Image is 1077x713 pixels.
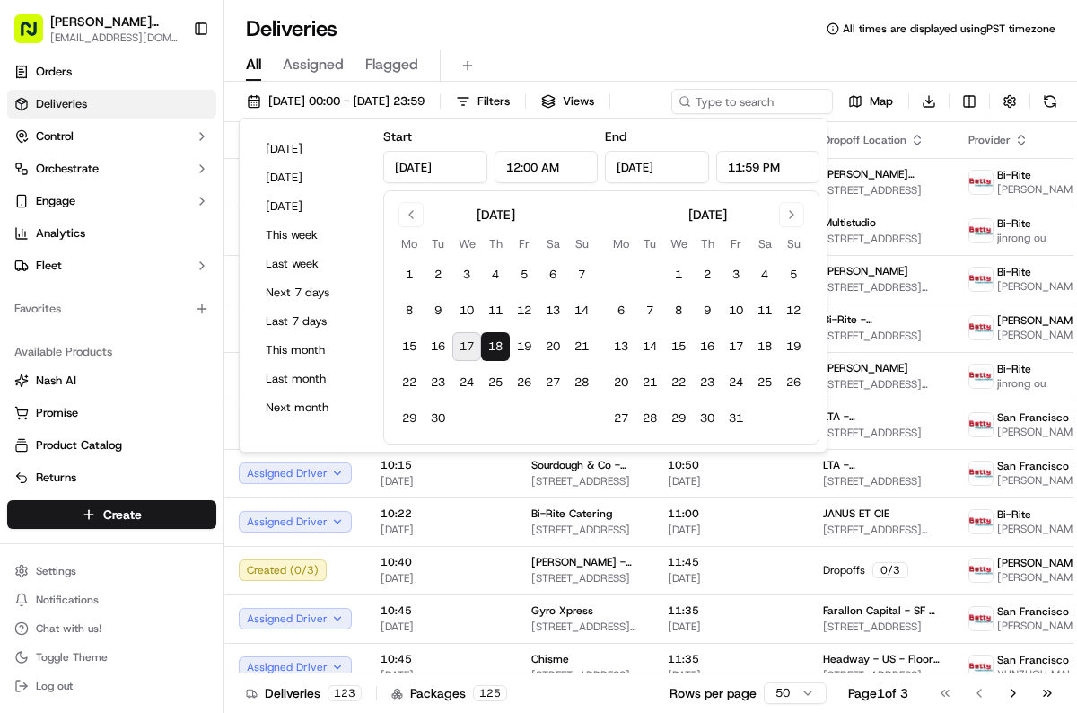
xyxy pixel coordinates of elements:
button: 25 [750,368,779,397]
span: jinrong ou [997,231,1046,245]
span: Analytics [36,225,85,242]
button: Last week [258,251,365,277]
span: LTA - [GEOGRAPHIC_DATA] [823,458,940,472]
button: Go to next month [779,202,804,227]
button: 23 [693,368,722,397]
span: [PERSON_NAME] [823,264,908,278]
h1: Deliveries [246,14,337,43]
span: Create [103,506,142,524]
button: 22 [395,368,424,397]
span: Views [563,93,594,110]
button: This month [258,338,365,363]
input: Time [716,151,820,183]
button: 1 [395,260,424,289]
span: [STREET_ADDRESS][PERSON_NAME] [531,620,639,634]
span: Farallon Capital - SF - Floor Floor 19 [823,603,940,618]
div: [DATE] [477,206,515,224]
input: Type to search [671,89,833,114]
a: Orders [7,57,216,86]
button: 17 [452,332,481,361]
button: 15 [395,332,424,361]
button: 23 [424,368,452,397]
span: Notifications [36,593,99,607]
button: [EMAIL_ADDRESS][DOMAIN_NAME] [50,31,179,45]
input: Date [605,151,709,183]
button: 18 [750,332,779,361]
button: 19 [779,332,808,361]
button: Last 7 days [258,309,365,334]
img: bettytllc [18,261,47,290]
p: Rows per page [670,684,757,702]
button: [DATE] [258,165,365,190]
img: betty.jpg [969,316,993,339]
span: 7月31日 [114,327,156,341]
span: Flagged [365,54,418,75]
th: Friday [722,234,750,253]
span: [PERSON_NAME] Therapeutics [823,167,940,181]
button: 30 [424,404,452,433]
button: 2 [693,260,722,289]
span: Promise [36,405,78,421]
a: 📗Knowledge Base [11,394,144,427]
img: betty.jpg [969,607,993,630]
button: 16 [693,332,722,361]
span: 9月10日 [114,278,156,293]
button: 26 [510,368,538,397]
span: Dropoff Location [823,133,906,147]
span: 11:35 [668,652,794,666]
button: 28 [567,368,596,397]
span: Toggle Theme [36,650,108,665]
span: [STREET_ADDRESS] [823,474,940,489]
button: 24 [722,368,750,397]
button: 21 [567,332,596,361]
button: 17 [722,332,750,361]
button: 20 [538,332,567,361]
span: Deliveries [36,96,87,112]
span: [DATE] 00:00 - [DATE] 23:59 [268,93,425,110]
button: Product Catalog [7,431,216,460]
span: Nash AI [36,373,76,389]
span: Log out [36,679,73,693]
span: [STREET_ADDRESS][PERSON_NAME] [823,377,940,392]
button: 2 [424,260,452,289]
span: [DATE] [381,474,503,489]
button: 11 [750,296,779,325]
th: Thursday [693,234,722,253]
button: Next 7 days [258,280,365,305]
button: 27 [607,404,635,433]
th: Sunday [779,234,808,253]
div: We're available if you need us! [81,189,247,204]
button: Control [7,122,216,151]
span: API Documentation [170,401,288,419]
button: 27 [538,368,567,397]
button: 20 [607,368,635,397]
button: 31 [722,404,750,433]
span: Knowledge Base [36,401,137,419]
button: 5 [510,260,538,289]
span: • [103,327,109,341]
button: 9 [693,296,722,325]
span: [STREET_ADDRESS] [823,620,940,634]
button: 19 [510,332,538,361]
span: Filters [477,93,510,110]
button: Views [533,89,602,114]
button: Create [7,500,216,529]
button: 7 [567,260,596,289]
span: Bi-Rite [997,362,1031,376]
div: 0 / 3 [872,562,908,578]
button: 13 [607,332,635,361]
th: Wednesday [452,234,481,253]
th: Saturday [538,234,567,253]
button: Next month [258,395,365,420]
button: 28 [635,404,664,433]
th: Tuesday [424,234,452,253]
th: Saturday [750,234,779,253]
span: [STREET_ADDRESS] [531,571,639,585]
img: bettytllc [18,310,47,339]
button: 13 [538,296,567,325]
th: Wednesday [664,234,693,253]
span: Provider [968,133,1011,147]
span: 10:22 [381,506,503,521]
a: Promise [14,405,209,421]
